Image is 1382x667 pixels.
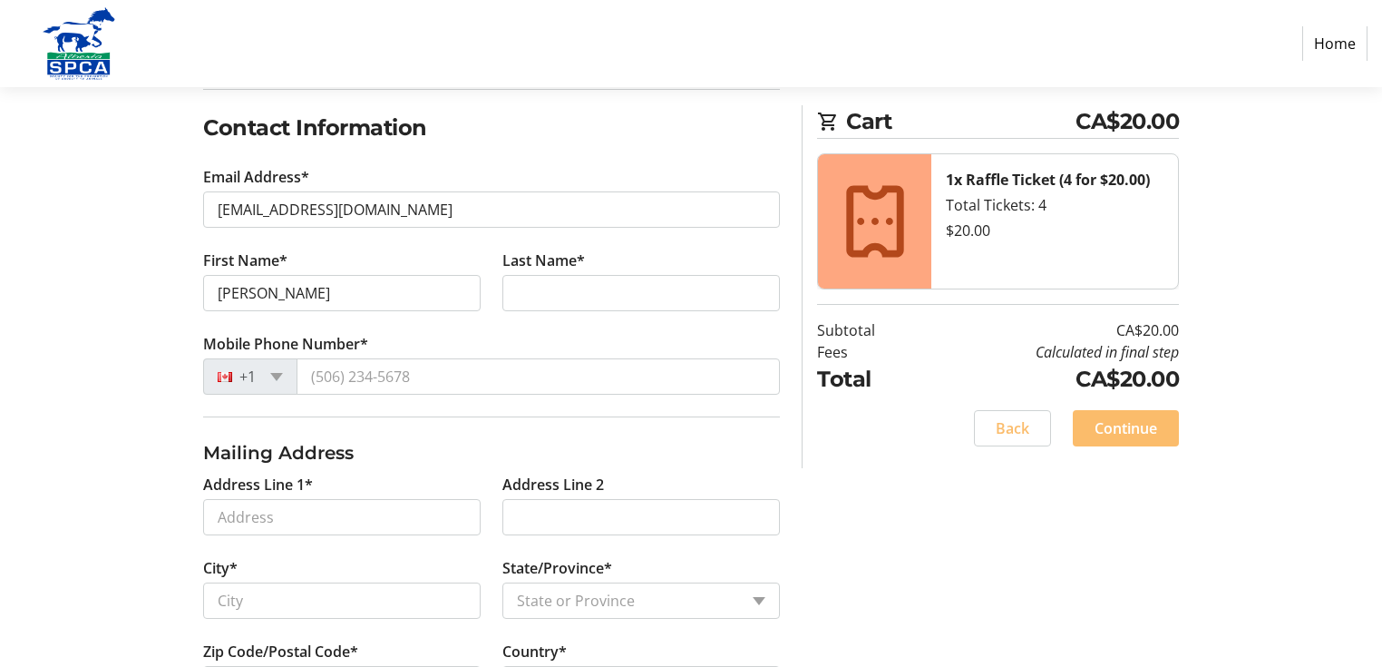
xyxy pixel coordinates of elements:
[946,194,1163,216] div: Total Tickets: 4
[502,641,567,662] label: Country*
[203,499,481,535] input: Address
[817,341,921,363] td: Fees
[921,319,1179,341] td: CA$20.00
[946,170,1150,190] strong: 1x Raffle Ticket (4 for $20.00)
[817,363,921,396] td: Total
[502,474,604,495] label: Address Line 2
[15,7,143,80] img: Alberta SPCA's Logo
[502,250,585,271] label: Last Name*
[203,439,780,466] h3: Mailing Address
[1073,410,1179,446] button: Continue
[203,583,481,619] input: City
[203,557,238,579] label: City*
[203,250,287,271] label: First Name*
[817,319,921,341] td: Subtotal
[996,417,1029,439] span: Back
[846,105,1075,138] span: Cart
[203,474,313,495] label: Address Line 1*
[203,333,368,355] label: Mobile Phone Number*
[203,641,358,662] label: Zip Code/Postal Code*
[1095,417,1157,439] span: Continue
[974,410,1051,446] button: Back
[297,358,780,395] input: (506) 234-5678
[921,363,1179,396] td: CA$20.00
[502,557,612,579] label: State/Province*
[1075,105,1179,138] span: CA$20.00
[203,112,780,144] h2: Contact Information
[946,220,1163,241] div: $20.00
[1302,26,1367,61] a: Home
[203,166,309,188] label: Email Address*
[921,341,1179,363] td: Calculated in final step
